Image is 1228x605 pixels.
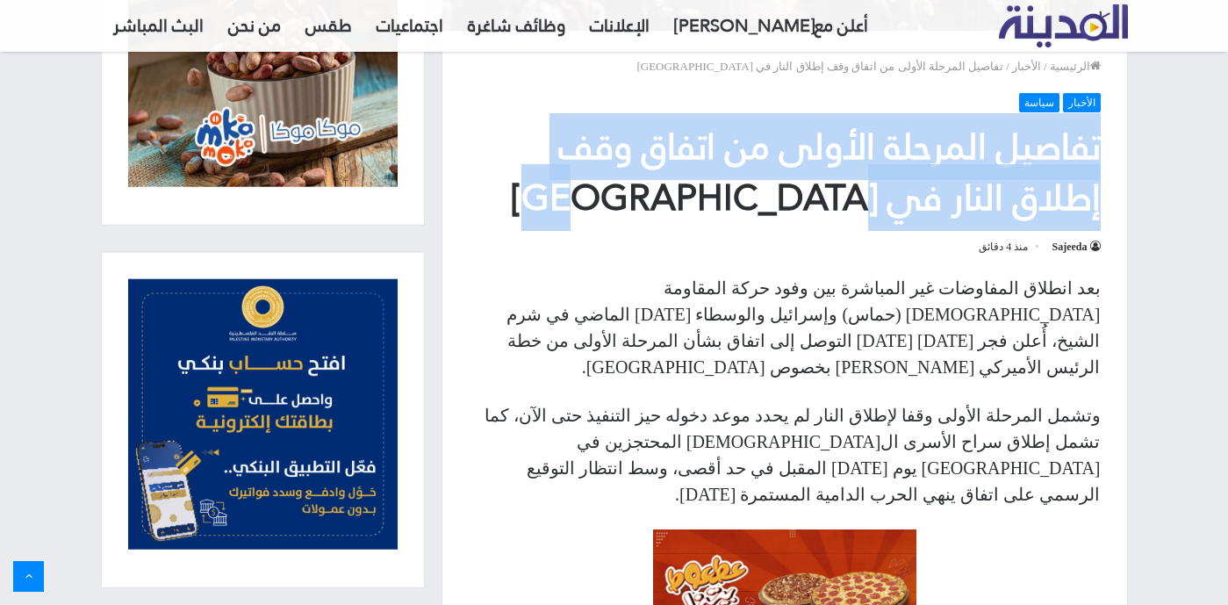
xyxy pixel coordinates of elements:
[1019,93,1059,112] a: سياسة
[999,4,1128,47] img: تلفزيون المدينة
[999,5,1128,48] a: تلفزيون المدينة
[469,122,1101,223] h1: تفاصيل المرحلة الأولى من اتفاق وقف إطلاق النار في [GEOGRAPHIC_DATA]
[469,402,1101,508] p: وتشمل المرحلة الأولى وقفا لإطلاق النار لم يحدد موعد دخوله حيز التنفيذ حتى الآن، كما تشمل إطلاق سر...
[979,236,1041,257] span: منذ 4 دقائق
[1006,60,1009,73] em: /
[1012,60,1041,73] a: الأخبار
[636,60,1003,73] span: تفاصيل المرحلة الأولى من اتفاق وقف إطلاق النار في [GEOGRAPHIC_DATA]
[1063,93,1101,112] a: الأخبار
[1050,60,1101,73] a: الرئيسية
[1052,241,1101,253] a: Sajeeda
[469,275,1101,380] p: بعد انطلاق المفاوضات غير المباشرة بين وفود حركة المقاومة [DEMOGRAPHIC_DATA] (حماس) وإسرائيل والوس...
[1044,60,1047,73] em: /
